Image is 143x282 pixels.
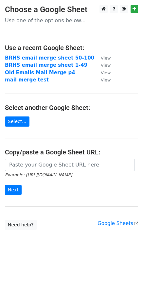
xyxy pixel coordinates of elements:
[5,44,138,52] h4: Use a recent Google Sheet:
[5,62,87,68] a: BRHS email merge sheet 1-49
[110,251,143,282] iframe: Chat Widget
[5,5,138,14] h3: Choose a Google Sheet
[5,172,72,177] small: Example: [URL][DOMAIN_NAME]
[94,62,111,68] a: View
[94,77,111,83] a: View
[5,220,37,230] a: Need help?
[94,55,111,61] a: View
[5,116,29,127] a: Select...
[5,55,94,61] a: BRHS email merge sheet 50-100
[5,77,49,83] a: mail merge test
[101,78,111,82] small: View
[5,159,135,171] input: Paste your Google Sheet URL here
[5,70,75,76] a: Old Emails Mail Merge p4
[5,104,138,112] h4: Select another Google Sheet:
[101,70,111,75] small: View
[98,220,138,226] a: Google Sheets
[101,56,111,61] small: View
[94,70,111,76] a: View
[5,17,138,24] p: Use one of the options below...
[101,63,111,68] small: View
[5,148,138,156] h4: Copy/paste a Google Sheet URL:
[5,185,22,195] input: Next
